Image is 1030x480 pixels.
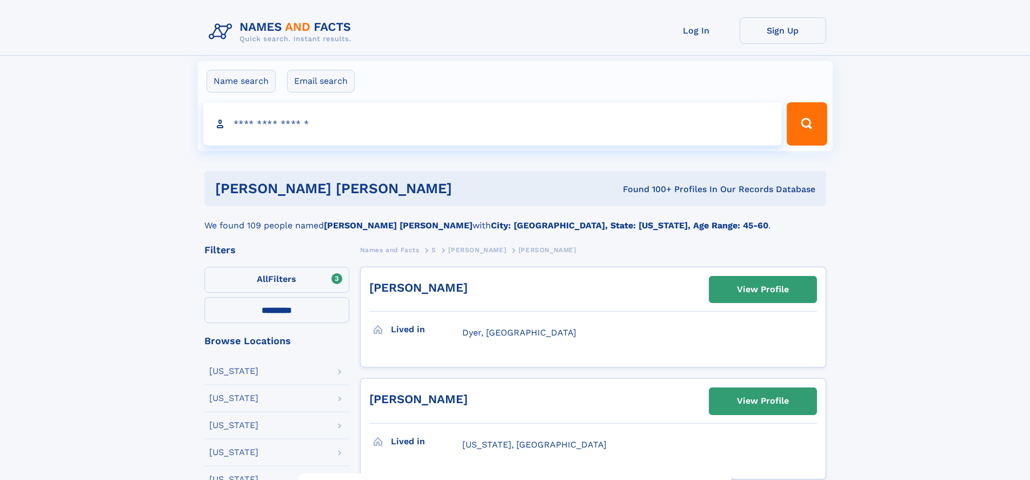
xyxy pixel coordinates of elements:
[209,421,258,430] div: [US_STATE]
[204,267,349,293] label: Filters
[462,327,576,338] span: Dyer, [GEOGRAPHIC_DATA]
[448,246,506,254] span: [PERSON_NAME]
[491,220,768,231] b: City: [GEOGRAPHIC_DATA], State: [US_STATE], Age Range: 45-60
[391,320,462,339] h3: Lived in
[204,17,360,47] img: Logo Names and Facts
[519,246,576,254] span: [PERSON_NAME]
[737,277,789,302] div: View Profile
[204,206,826,232] div: We found 109 people named with .
[740,17,826,44] a: Sign Up
[324,220,473,231] b: [PERSON_NAME] [PERSON_NAME]
[215,182,537,195] h1: [PERSON_NAME] [PERSON_NAME]
[787,102,827,146] button: Search Button
[448,243,506,257] a: [PERSON_NAME]
[737,389,789,413] div: View Profile
[709,388,816,414] a: View Profile
[209,367,258,376] div: [US_STATE]
[369,392,468,406] a: [PERSON_NAME]
[369,281,468,294] a: [PERSON_NAME]
[431,243,436,257] a: S
[257,274,268,284] span: All
[653,17,740,44] a: Log In
[462,439,607,450] span: [US_STATE], [GEOGRAPHIC_DATA]
[204,336,349,346] div: Browse Locations
[209,448,258,457] div: [US_STATE]
[709,277,816,303] a: View Profile
[204,245,349,255] div: Filters
[360,243,420,257] a: Names and Facts
[209,394,258,403] div: [US_STATE]
[287,70,355,93] label: Email search
[391,432,462,451] h3: Lived in
[431,246,436,254] span: S
[203,102,782,146] input: search input
[537,183,815,195] div: Found 100+ Profiles In Our Records Database
[207,70,276,93] label: Name search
